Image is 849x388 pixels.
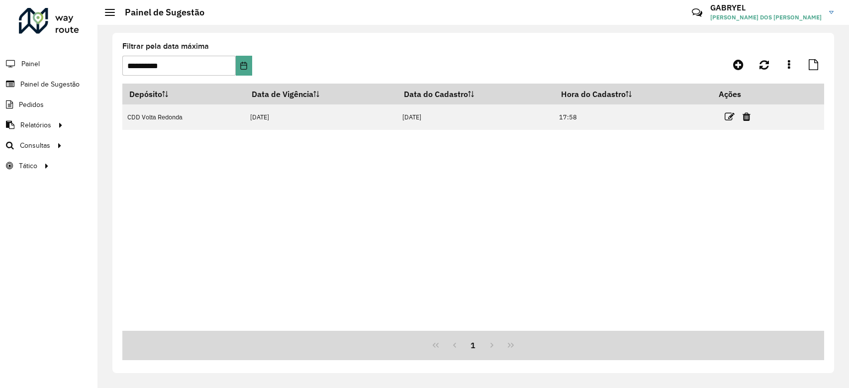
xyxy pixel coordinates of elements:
span: Pedidos [19,99,44,110]
span: [PERSON_NAME] DOS [PERSON_NAME] [710,13,822,22]
button: Choose Date [236,56,252,76]
th: Depósito [122,84,245,104]
h2: Painel de Sugestão [115,7,204,18]
span: Relatórios [20,120,51,130]
td: 17:58 [554,104,712,130]
td: [DATE] [245,104,397,130]
label: Filtrar pela data máxima [122,40,209,52]
h3: GABRYEL [710,3,822,12]
span: Consultas [20,140,50,151]
span: Tático [19,161,37,171]
th: Data do Cadastro [397,84,554,104]
a: Editar [725,110,735,123]
button: 1 [464,336,483,355]
th: Ações [712,84,771,104]
th: Data de Vigência [245,84,397,104]
span: Painel de Sugestão [20,79,80,90]
td: [DATE] [397,104,554,130]
span: Painel [21,59,40,69]
td: CDD Volta Redonda [122,104,245,130]
th: Hora do Cadastro [554,84,712,104]
a: Excluir [743,110,751,123]
a: Contato Rápido [686,2,708,23]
